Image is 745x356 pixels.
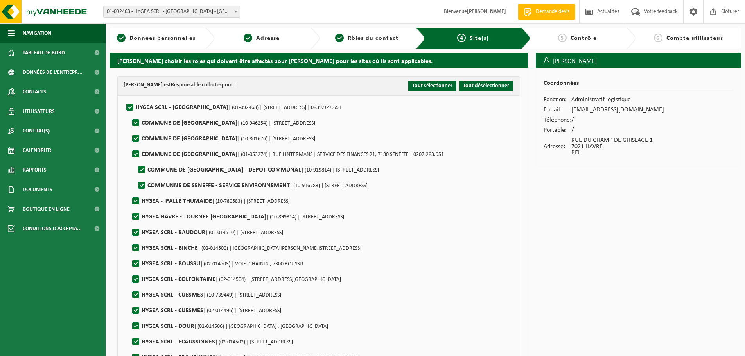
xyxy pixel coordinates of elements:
[131,305,281,317] label: HYGEA SCRL - CUESMES
[131,258,303,270] label: HYGEA SCRL - BOUSSU
[256,35,280,41] span: Adresse
[544,115,571,125] td: Téléphone:
[571,135,664,158] td: RUE DU CHAMP DE GHISLAGE 1 7021 HAVRÉ BEL
[571,95,664,105] td: Administratif logistique
[266,214,344,220] span: | (10-899314) | [STREET_ADDRESS]
[104,6,240,17] span: 01-092463 - HYGEA SCRL - HAVRE - HAVRÉ
[136,180,368,191] label: COMMUNNE DE SENEFFE - SERVICE ENVIRONNEMENT
[23,160,47,180] span: Rapports
[23,82,46,102] span: Contacts
[457,34,466,42] span: 4
[131,148,444,160] label: COMMUNE DE [GEOGRAPHIC_DATA]
[203,308,281,314] span: | (02-014496) | [STREET_ADDRESS]
[544,95,571,105] td: Fonction:
[654,34,662,42] span: 6
[23,199,70,219] span: Boutique en ligne
[348,35,399,41] span: Rôles du contact
[131,211,344,223] label: HYGEA HAVRE - TOURNEE [GEOGRAPHIC_DATA]
[237,136,315,142] span: | (10-801676) | [STREET_ADDRESS]
[544,135,571,158] td: Adresse:
[571,125,664,135] td: /
[23,219,82,238] span: Conditions d'accepta...
[571,35,597,41] span: Contrôle
[536,53,741,70] h3: [PERSON_NAME]
[205,230,283,236] span: | (02-014510) | [STREET_ADDRESS]
[335,34,344,42] span: 3
[212,199,290,204] span: | (10-780583) | [STREET_ADDRESS]
[125,102,341,113] label: HYGEA SCRL - [GEOGRAPHIC_DATA]
[131,242,361,254] label: HYGEA SCRL - BINCHE
[198,245,361,251] span: | (02-014500) | [GEOGRAPHIC_DATA][PERSON_NAME][STREET_ADDRESS]
[131,195,290,207] label: HYGEA - IPALLE THUMAIDE
[301,167,379,173] span: | (10-919814) | [STREET_ADDRESS]
[558,34,567,42] span: 5
[23,23,51,43] span: Navigation
[131,336,293,348] label: HYGEA SCRL - ECAUSSINNES
[171,82,222,88] strong: Responsable collectes
[467,9,506,14] strong: [PERSON_NAME]
[117,34,126,42] span: 1
[23,180,52,199] span: Documents
[200,261,303,267] span: | (02-014503) | VOIE D'HAININ , 7300 BOUSSU
[23,102,55,121] span: Utilisateurs
[237,152,444,157] span: | (01-053274) | RUE LINTERMANS | SERVICE DES FINANCES 21, 7180 SENEFFE | 0207.283.951
[131,133,315,145] label: COMMUNE DE [GEOGRAPHIC_DATA]
[215,339,293,345] span: | (02-014502) | [STREET_ADDRESS]
[103,6,240,18] span: 01-092463 - HYGEA SCRL - HAVRE - HAVRÉ
[237,120,315,126] span: | (10-946254) | [STREET_ADDRESS]
[244,34,252,42] span: 2
[571,115,664,125] td: /
[131,274,341,285] label: HYGEA SCRL - COLFONTAINE
[136,164,379,176] label: COMMUNE DE [GEOGRAPHIC_DATA] - DEPOT COMMUNAL
[23,121,50,141] span: Contrat(s)
[23,43,65,63] span: Tableau de bord
[131,320,328,332] label: HYGEA SCRL - DOUR
[215,277,341,283] span: | (02-014504) | [STREET_ADDRESS][GEOGRAPHIC_DATA]
[110,53,528,68] h2: [PERSON_NAME] choisir les roles qui doivent être affectés pour [PERSON_NAME] pour les sites où il...
[544,125,571,135] td: Portable:
[571,105,664,115] td: [EMAIL_ADDRESS][DOMAIN_NAME]
[518,4,575,20] a: Demande devis
[23,141,51,160] span: Calendrier
[228,105,341,111] span: | (01-092463) | [STREET_ADDRESS] | 0839.927.651
[459,81,513,91] button: Tout désélectionner
[129,35,196,41] span: Données personnelles
[131,227,283,238] label: HYGEA SCRL - BAUDOUR
[544,105,571,115] td: E-mail:
[544,80,733,91] h2: Coordonnées
[194,324,328,329] span: | (02-014506) | [GEOGRAPHIC_DATA] , [GEOGRAPHIC_DATA]
[23,63,83,82] span: Données de l'entrepr...
[470,35,489,41] span: Site(s)
[113,34,199,43] a: 1Données personnelles
[534,8,571,16] span: Demande devis
[219,34,304,43] a: 2Adresse
[131,117,315,129] label: COMMUNE DE [GEOGRAPHIC_DATA]
[324,34,409,43] a: 3Rôles du contact
[290,183,368,189] span: | (10-916783) | [STREET_ADDRESS]
[408,81,456,91] button: Tout sélectionner
[124,81,236,90] div: [PERSON_NAME] est pour :
[666,35,723,41] span: Compte utilisateur
[131,289,281,301] label: HYGEA SCRL - CUESMES
[203,292,281,298] span: | (10-739449) | [STREET_ADDRESS]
